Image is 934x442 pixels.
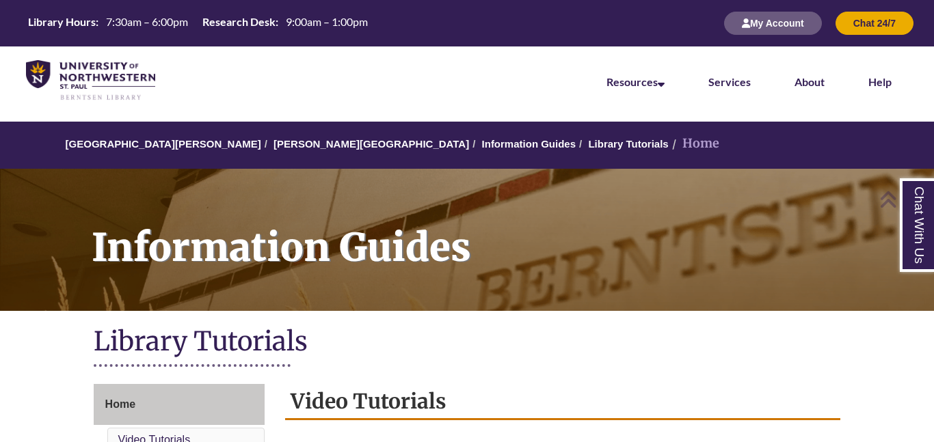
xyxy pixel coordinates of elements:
h2: Video Tutorials [285,384,840,420]
a: Home [94,384,265,425]
a: Hours Today [23,14,373,33]
span: 7:30am – 6:00pm [106,15,188,28]
a: Back to Top [879,190,931,208]
a: Resources [606,75,665,88]
a: Library Tutorials [588,138,668,150]
button: Chat 24/7 [836,12,913,35]
a: Services [708,75,751,88]
img: UNWSP Library Logo [26,60,155,101]
li: Home [669,134,719,154]
h1: Information Guides [77,169,934,293]
h1: Library Tutorials [94,324,841,361]
a: About [795,75,825,88]
th: Research Desk: [197,14,280,29]
th: Library Hours: [23,14,101,29]
a: My Account [724,17,822,29]
a: Help [868,75,892,88]
a: [PERSON_NAME][GEOGRAPHIC_DATA] [273,138,469,150]
span: Home [105,398,135,410]
a: Information Guides [482,138,576,150]
a: Chat 24/7 [836,17,913,29]
a: [GEOGRAPHIC_DATA][PERSON_NAME] [66,138,261,150]
button: My Account [724,12,822,35]
span: 9:00am – 1:00pm [286,15,368,28]
table: Hours Today [23,14,373,31]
